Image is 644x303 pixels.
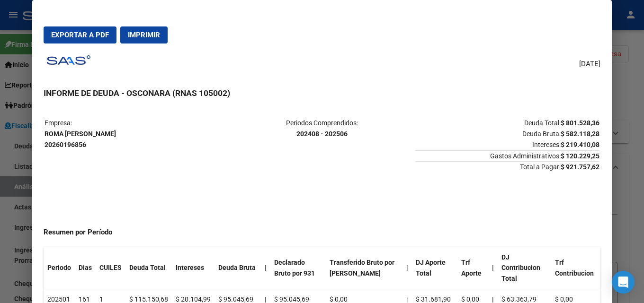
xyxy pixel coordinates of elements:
th: DJ Aporte Total [412,247,458,289]
span: Gastos Administrativos: [415,150,599,160]
h4: Resumen por Período [44,227,600,238]
button: Exportar a PDF [44,26,116,43]
strong: $ 120.229,25 [561,152,599,160]
th: Deuda Total [125,247,172,289]
th: | [261,247,270,289]
strong: 202408 - 202506 [296,130,348,138]
th: Periodo [44,247,75,289]
button: Imprimir [120,26,168,43]
span: Total a Pagar: [415,161,599,171]
p: Periodos Comprendidos: [230,118,414,139]
p: Deuda Total: Deuda Bruta: Intereses: [415,118,599,150]
th: Trf Contribucion [551,247,600,289]
th: Declarado Bruto por 931 [270,247,326,289]
th: Dias [75,247,96,289]
span: Imprimir [128,31,160,39]
span: Exportar a PDF [51,31,109,39]
strong: $ 582.118,28 [561,130,599,138]
th: | [402,247,412,289]
th: CUILES [96,247,125,289]
strong: $ 921.757,62 [561,163,599,171]
th: Intereses [172,247,215,289]
strong: ROMA [PERSON_NAME] 20260196856 [45,130,116,148]
th: Transferido Bruto por [PERSON_NAME] [326,247,402,289]
strong: $ 219.410,08 [561,141,599,148]
p: Empresa: [45,118,229,150]
th: DJ Contribucion Total [498,247,551,289]
div: Open Intercom Messenger [612,271,635,294]
h3: INFORME DE DEUDA - OSCONARA (RNAS 105002) [44,87,600,99]
th: Deuda Bruta [215,247,261,289]
strong: $ 801.528,36 [561,119,599,127]
th: Trf Aporte [457,247,488,289]
span: [DATE] [579,59,600,69]
th: | [488,247,498,289]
